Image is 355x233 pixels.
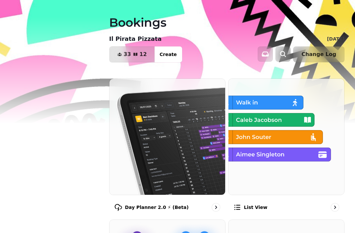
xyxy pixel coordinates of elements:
p: Day Planner 2.0 ⚡ (Beta) [125,204,189,211]
svg: go to [332,204,338,211]
span: 33 [124,52,131,57]
span: 12 [139,52,147,57]
span: Change Log [301,52,336,57]
p: List view [244,204,267,211]
svg: go to [213,204,219,211]
span: Create [160,52,177,57]
img: Day Planner 2.0 ⚡ (Beta) [109,79,225,195]
button: 3312 [109,46,155,62]
button: Create [154,46,182,62]
p: Il Pirata Pizzata [109,34,162,44]
button: Change Log [293,46,344,62]
p: [DATE] [327,36,344,42]
a: List viewList view [228,78,344,217]
img: List view [228,79,344,195]
a: Day Planner 2.0 ⚡ (Beta)Day Planner 2.0 ⚡ (Beta) [109,78,225,217]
